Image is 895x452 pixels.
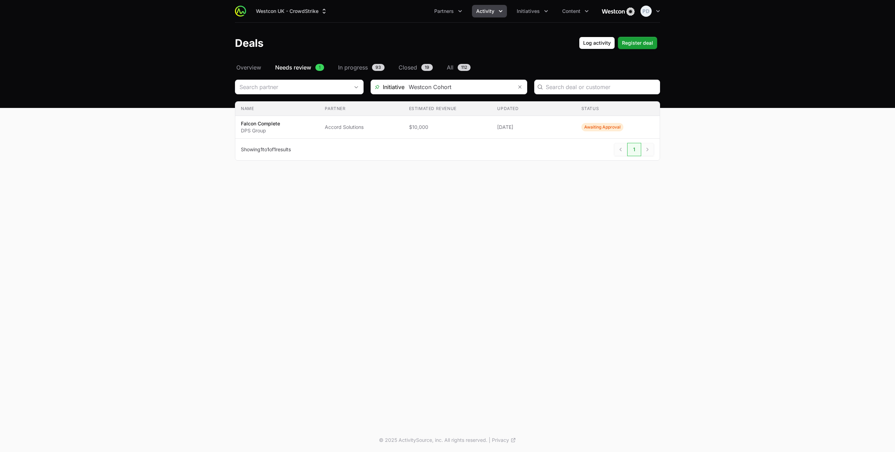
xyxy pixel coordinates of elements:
span: Activity [476,8,494,15]
span: 112 [458,64,471,71]
span: 1 [627,143,641,156]
div: Open [349,80,363,94]
section: Deals Filters [235,80,660,161]
button: Initiatives [513,5,552,17]
input: Search partner [235,80,349,94]
span: [DATE] [497,124,570,131]
button: Log activity [579,37,615,49]
span: Overview [236,63,261,72]
a: All112 [445,63,472,72]
div: Initiatives menu [513,5,552,17]
th: Estimated revenue [403,102,492,116]
div: Main navigation [246,5,593,17]
a: In progress93 [337,63,386,72]
div: Content menu [558,5,593,17]
button: Activity [472,5,507,17]
span: Initiative [371,83,404,91]
button: Remove [513,80,527,94]
nav: Deals navigation [235,63,660,72]
span: Needs review [275,63,311,72]
span: In progress [338,63,368,72]
a: Overview [235,63,263,72]
div: Activity menu [472,5,507,17]
p: Falcon Complete [241,120,280,127]
p: © 2025 ActivitySource, inc. All rights reserved. [379,437,487,444]
a: Closed19 [397,63,434,72]
img: Payam Dinarvand [640,6,652,17]
span: 1 [267,146,269,152]
span: Register deal [622,39,653,47]
th: Partner [319,102,403,116]
p: Showing to of results [241,146,291,153]
th: Name [235,102,319,116]
img: Westcon UK [601,4,635,18]
div: Partners menu [430,5,466,17]
p: DPS Group [241,127,280,134]
a: Needs review1 [274,63,325,72]
span: $10,000 [409,124,486,131]
h1: Deals [235,37,264,49]
span: Accord Solutions [325,124,398,131]
div: Primary actions [579,37,657,49]
div: Supplier switch menu [252,5,332,17]
span: 93 [372,64,385,71]
button: Partners [430,5,466,17]
span: Content [562,8,580,15]
span: 1 [315,64,324,71]
input: Search deal or customer [546,83,656,91]
span: | [489,437,491,444]
span: All [447,63,453,72]
button: Register deal [618,37,657,49]
span: Partners [434,8,454,15]
img: ActivitySource [235,6,246,17]
span: Log activity [583,39,611,47]
span: Closed [399,63,417,72]
th: Updated [492,102,575,116]
span: Initiatives [517,8,540,15]
input: Search initiatives [404,80,513,94]
span: 19 [421,64,433,71]
a: Privacy [492,437,516,444]
span: 1 [274,146,276,152]
button: Westcon UK - CrowdStrike [252,5,332,17]
th: Status [576,102,660,116]
button: Content [558,5,593,17]
span: 1 [260,146,263,152]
